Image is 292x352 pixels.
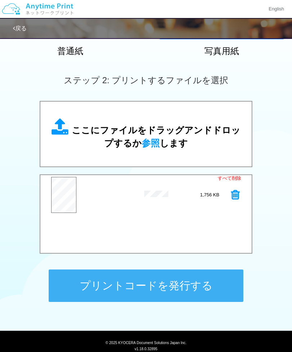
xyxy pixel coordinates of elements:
[49,269,243,302] button: プリントコードを発行する
[13,25,27,31] a: 戻る
[218,175,241,182] a: すべて削除
[7,46,133,56] h2: 普通紙
[64,75,228,85] span: ステップ 2: プリントするファイルを選択
[159,46,285,56] h2: 写真用紙
[188,192,231,199] div: 1,756 KB
[72,125,240,148] span: ここにファイルをドラッグアンドドロップするか します
[142,138,160,148] span: 参照
[106,340,187,345] span: © 2025 KYOCERA Document Solutions Japan Inc.
[134,347,157,351] span: v1.18.0.32895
